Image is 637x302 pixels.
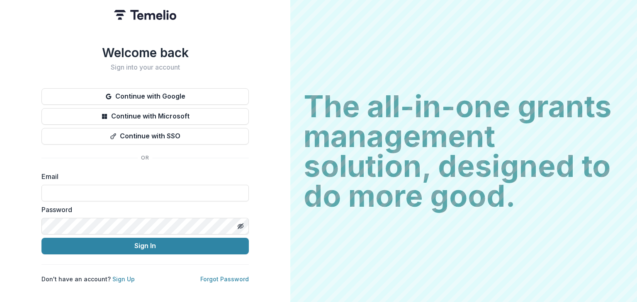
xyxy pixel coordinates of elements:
button: Continue with Microsoft [41,108,249,125]
img: Temelio [114,10,176,20]
label: Password [41,205,244,215]
h1: Welcome back [41,45,249,60]
p: Don't have an account? [41,275,135,283]
button: Sign In [41,238,249,254]
button: Continue with Google [41,88,249,105]
a: Forgot Password [200,275,249,283]
a: Sign Up [112,275,135,283]
button: Toggle password visibility [234,220,247,233]
label: Email [41,172,244,181]
h2: Sign into your account [41,63,249,71]
button: Continue with SSO [41,128,249,145]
